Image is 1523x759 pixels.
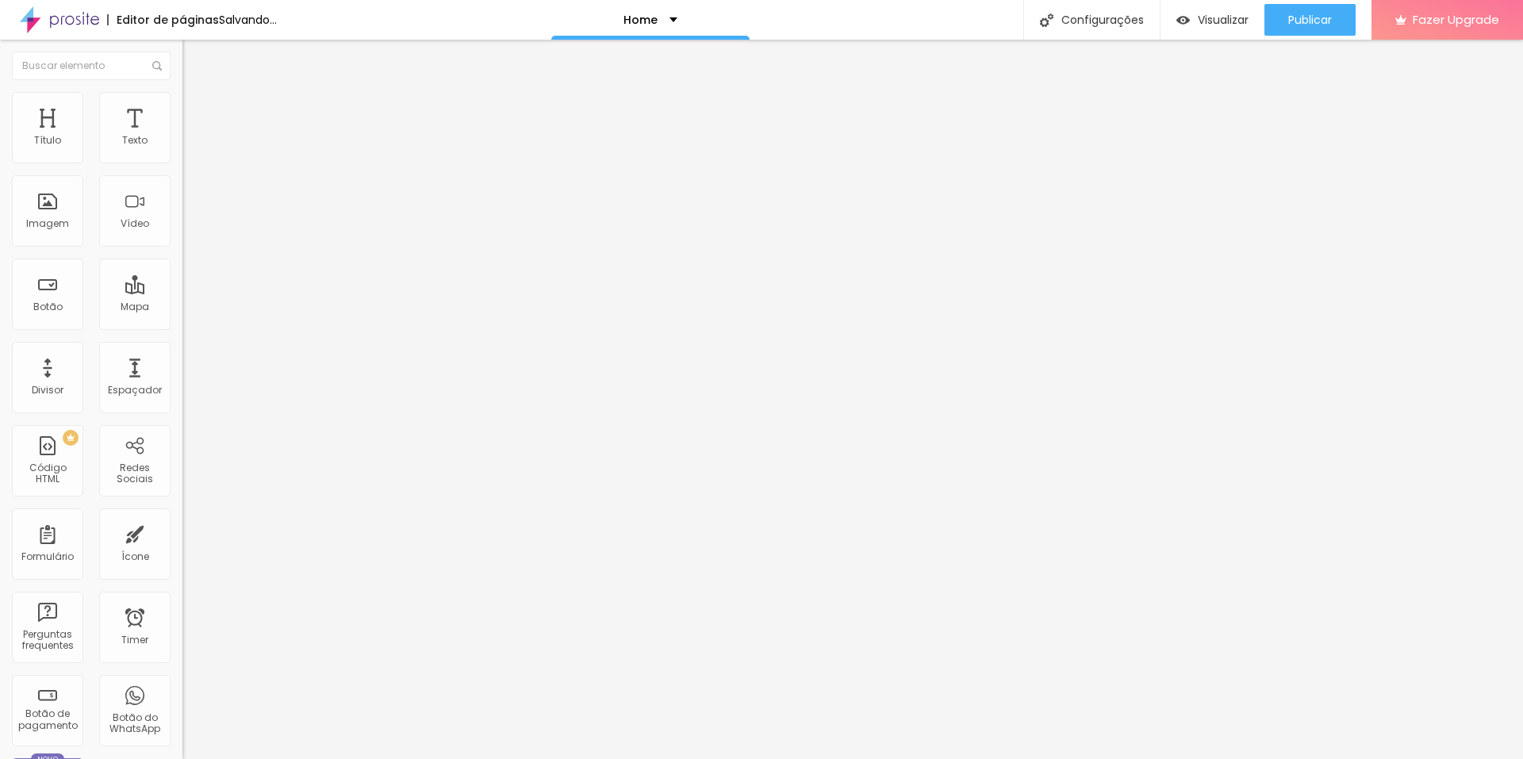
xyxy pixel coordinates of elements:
[1288,13,1332,26] span: Publicar
[26,218,69,229] div: Imagem
[1264,4,1356,36] button: Publicar
[16,462,79,485] div: Código HTML
[122,135,148,146] div: Texto
[152,61,162,71] img: Icone
[1040,13,1053,27] img: Icone
[1413,13,1499,26] span: Fazer Upgrade
[103,712,166,735] div: Botão do WhatsApp
[121,634,148,646] div: Timer
[103,462,166,485] div: Redes Sociais
[12,52,171,80] input: Buscar elemento
[121,218,149,229] div: Vídeo
[1160,4,1264,36] button: Visualizar
[219,14,277,25] div: Salvando...
[107,14,219,25] div: Editor de páginas
[21,551,74,562] div: Formulário
[32,385,63,396] div: Divisor
[182,40,1523,759] iframe: Editor
[16,708,79,731] div: Botão de pagamento
[623,14,658,25] p: Home
[34,135,61,146] div: Título
[1198,13,1249,26] span: Visualizar
[121,301,149,312] div: Mapa
[121,551,149,562] div: Ícone
[108,385,162,396] div: Espaçador
[16,629,79,652] div: Perguntas frequentes
[33,301,63,312] div: Botão
[1176,13,1190,27] img: view-1.svg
